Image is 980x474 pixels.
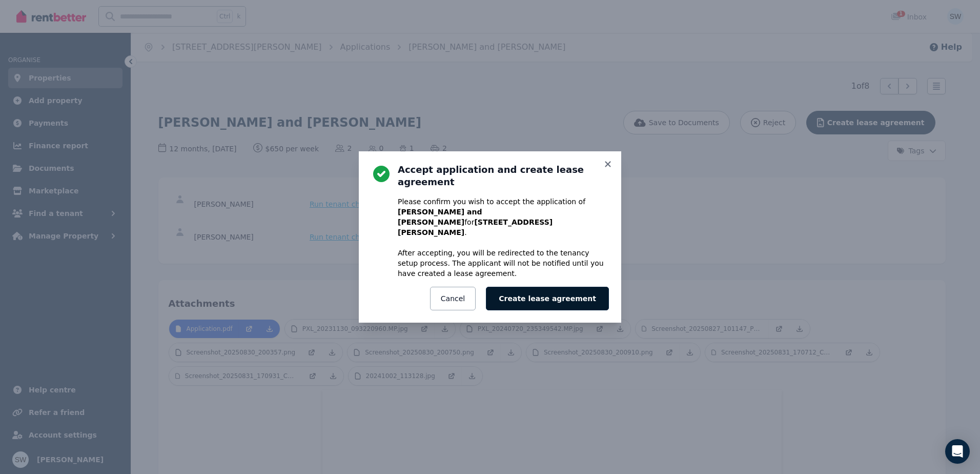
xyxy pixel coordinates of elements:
[430,287,476,310] button: Cancel
[398,164,609,188] h3: Accept application and create lease agreement
[398,196,609,279] p: Please confirm you wish to accept the application of for . After accepting, you will be redirecte...
[945,439,970,464] div: Open Intercom Messenger
[486,287,609,310] button: Create lease agreement
[398,208,482,226] b: [PERSON_NAME] and [PERSON_NAME]
[398,218,553,236] b: [STREET_ADDRESS][PERSON_NAME]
